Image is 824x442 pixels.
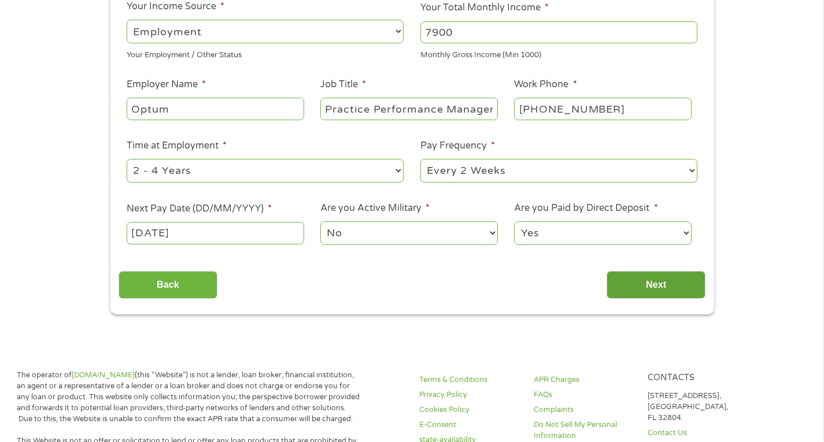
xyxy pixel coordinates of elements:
label: Are you Active Military [320,202,430,214]
a: FAQs [534,389,634,400]
label: Employer Name [127,79,206,91]
a: E-Consent [419,419,520,430]
label: Job Title [320,79,366,91]
label: Work Phone [514,79,577,91]
a: [DOMAIN_NAME] [72,370,135,380]
input: Back [119,271,217,299]
label: Are you Paid by Direct Deposit [514,202,657,214]
label: Your Total Monthly Income [420,2,549,14]
a: Complaints [534,404,634,415]
a: Terms & Conditions [419,374,520,385]
input: Walmart [127,98,304,120]
a: Cookies Policy [419,404,520,415]
a: Do Not Sell My Personal Information [534,419,634,441]
input: ---Click Here for Calendar --- [127,222,304,244]
input: Next [607,271,705,299]
a: Contact Us [648,428,748,439]
h4: Contacts [648,373,748,384]
input: 1800 [420,21,697,43]
input: (231) 754-4010 [514,98,691,120]
div: Monthly Gross Income (Min 1000) [420,46,697,61]
label: Pay Frequency [420,140,495,152]
div: Your Employment / Other Status [127,46,404,61]
input: Cashier [320,98,497,120]
p: [STREET_ADDRESS], [GEOGRAPHIC_DATA], FL 32804. [648,391,748,424]
p: The operator of (this “Website”) is not a lender, loan broker, financial institution, an agent or... [17,370,360,424]
a: APR Charges [534,374,634,385]
label: Next Pay Date (DD/MM/YYYY) [127,203,272,215]
label: Your Income Source [127,1,224,13]
a: Privacy Policy [419,389,520,400]
label: Time at Employment [127,140,227,152]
